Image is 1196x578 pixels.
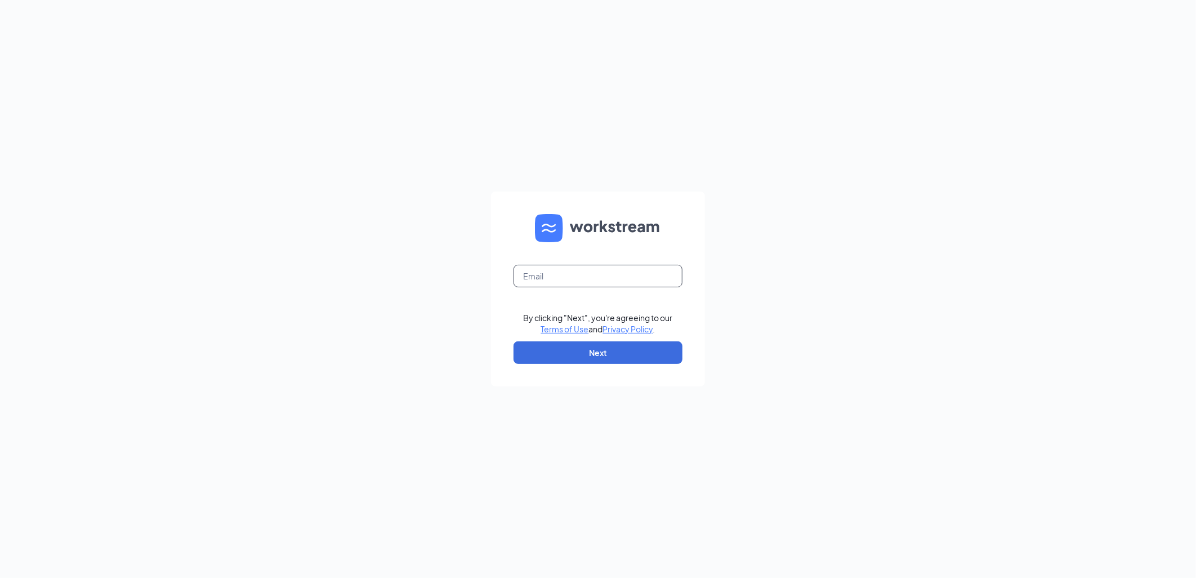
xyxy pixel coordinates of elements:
button: Next [514,341,682,364]
img: WS logo and Workstream text [535,214,661,242]
input: Email [514,265,682,287]
a: Privacy Policy [603,324,653,334]
div: By clicking "Next", you're agreeing to our and . [524,312,673,335]
a: Terms of Use [541,324,589,334]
